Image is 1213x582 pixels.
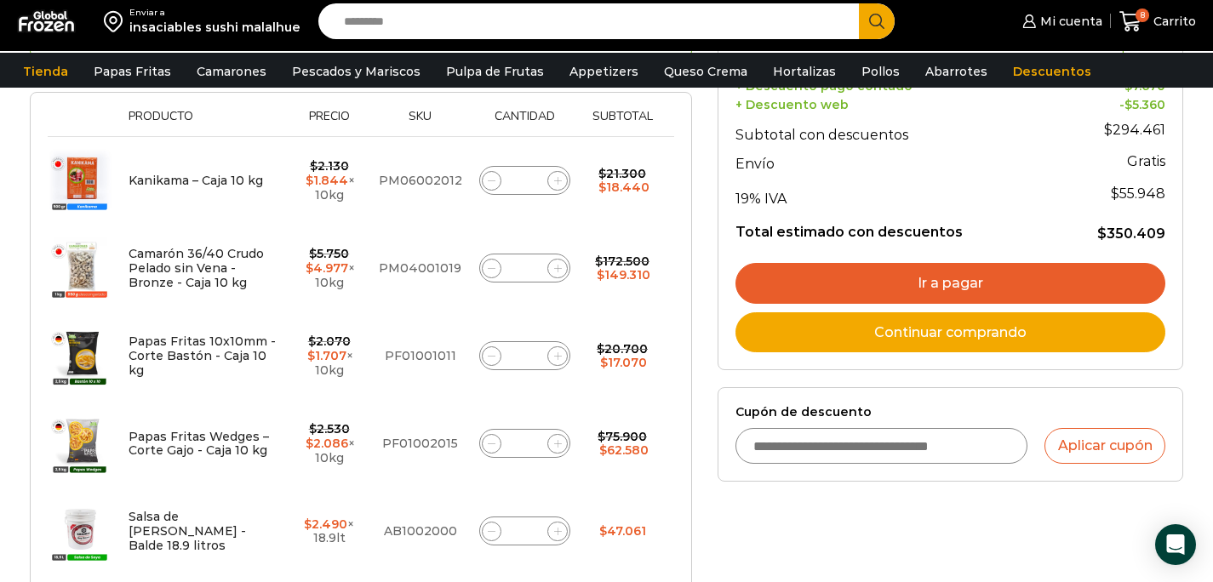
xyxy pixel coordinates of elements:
[599,442,649,458] bdi: 62.580
[309,246,349,261] bdi: 5.750
[14,55,77,88] a: Tienda
[120,110,288,136] th: Producto
[370,400,471,488] td: PF01002015
[597,267,650,282] bdi: 149.310
[288,488,370,575] td: × 18.9lt
[735,312,1165,353] a: Continuar comprando
[1124,97,1165,112] bdi: 5.360
[595,254,603,269] span: $
[597,341,604,357] span: $
[310,158,349,174] bdi: 2.130
[370,488,471,575] td: AB1002000
[306,173,313,188] span: $
[1104,122,1113,138] span: $
[306,436,348,451] bdi: 2.086
[1111,185,1119,202] span: $
[1097,225,1107,242] span: $
[512,256,536,280] input: Product quantity
[85,55,180,88] a: Papas Fritas
[309,246,317,261] span: $
[853,55,908,88] a: Pollos
[104,7,129,36] img: address-field-icon.svg
[370,312,471,400] td: PF01001011
[307,348,315,363] span: $
[1127,153,1165,169] strong: Gratis
[309,421,317,436] span: $
[306,260,348,276] bdi: 4.977
[1119,2,1196,42] a: 8 Carrito
[735,176,1056,210] th: 19% IVA
[306,436,313,451] span: $
[598,180,606,195] span: $
[735,405,1165,419] label: Cupón de descuento
[288,136,370,225] td: × 10kg
[561,55,647,88] a: Appetizers
[600,355,647,370] bdi: 17.070
[598,180,649,195] bdi: 18.440
[579,110,666,136] th: Subtotal
[598,429,647,444] bdi: 75.900
[288,225,370,312] td: × 10kg
[1056,94,1165,113] td: -
[310,158,318,174] span: $
[188,55,275,88] a: Camarones
[598,166,646,181] bdi: 21.300
[1044,428,1165,464] button: Aplicar cupón
[735,94,1056,113] th: + Descuento web
[512,168,536,192] input: Product quantity
[735,210,1056,242] th: Total estimado con descuentos
[307,348,346,363] bdi: 1.707
[1036,13,1102,30] span: Mi cuenta
[655,55,756,88] a: Queso Crema
[129,509,246,553] a: Salsa de [PERSON_NAME] - Balde 18.9 litros
[438,55,552,88] a: Pulpa de Frutas
[1104,122,1165,138] bdi: 294.461
[598,429,605,444] span: $
[1097,225,1165,242] bdi: 350.409
[1149,13,1196,30] span: Carrito
[129,173,263,188] a: Kanikama – Caja 10 kg
[595,254,649,269] bdi: 172.500
[735,113,1056,147] th: Subtotal con descuentos
[1124,97,1132,112] span: $
[1136,9,1149,22] span: 8
[283,55,429,88] a: Pescados y Mariscos
[129,19,300,36] div: insaciables sushi malalhue
[306,260,313,276] span: $
[599,523,607,539] span: $
[309,421,350,436] bdi: 2.530
[600,355,608,370] span: $
[512,344,536,368] input: Product quantity
[306,173,348,188] bdi: 1.844
[370,225,471,312] td: PM04001019
[129,429,269,459] a: Papas Fritas Wedges – Corte Gajo - Caja 10 kg
[129,7,300,19] div: Enviar a
[512,431,536,455] input: Product quantity
[308,334,316,349] span: $
[512,519,536,543] input: Product quantity
[597,267,604,282] span: $
[1004,55,1100,88] a: Descuentos
[370,110,471,136] th: Sku
[764,55,844,88] a: Hortalizas
[598,166,606,181] span: $
[471,110,579,136] th: Cantidad
[1155,524,1196,565] div: Open Intercom Messenger
[288,400,370,488] td: × 10kg
[917,55,996,88] a: Abarrotes
[129,246,264,290] a: Camarón 36/40 Crudo Pelado sin Vena - Bronze - Caja 10 kg
[599,523,646,539] bdi: 47.061
[735,147,1056,177] th: Envío
[308,334,351,349] bdi: 2.070
[735,263,1165,304] a: Ir a pagar
[599,442,607,458] span: $
[859,3,895,39] button: Search button
[1111,185,1165,202] span: 55.948
[288,110,370,136] th: Precio
[288,312,370,400] td: × 10kg
[304,516,347,532] bdi: 2.490
[129,334,276,378] a: Papas Fritas 10x10mm - Corte Bastón - Caja 10 kg
[597,341,648,357] bdi: 20.700
[1018,4,1101,38] a: Mi cuenta
[370,136,471,225] td: PM06002012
